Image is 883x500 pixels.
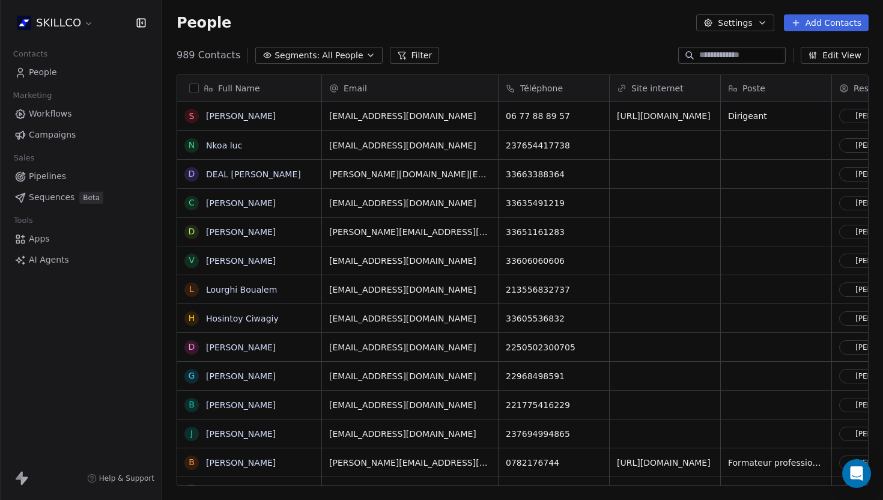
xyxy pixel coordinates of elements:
div: B [189,456,195,469]
span: AI Agents [29,254,69,266]
span: Tools [8,212,38,230]
span: [EMAIL_ADDRESS][DOMAIN_NAME] [329,399,491,411]
a: Pipelines [10,166,152,186]
span: Workflows [29,108,72,120]
div: Poste [721,75,831,101]
a: DEAL [PERSON_NAME] [206,169,301,179]
a: [PERSON_NAME] [206,371,276,381]
button: SKILLCO [14,13,96,33]
span: Sales [8,149,40,167]
div: H [189,312,195,325]
a: SequencesBeta [10,187,152,207]
div: B [189,398,195,411]
span: Site internet [631,82,684,94]
span: Campaigns [29,129,76,141]
span: SKILLCO [36,15,81,31]
img: Skillco%20logo%20icon%20(2).png [17,16,31,30]
span: [EMAIL_ADDRESS][PERSON_NAME][DOMAIN_NAME] [329,486,491,498]
span: 06 77 88 89 57 [506,110,602,122]
div: Open Intercom Messenger [842,459,871,488]
span: 0782176744 [506,457,602,469]
span: People [29,66,57,79]
span: 33651161283 [506,226,602,238]
div: Téléphone [499,75,609,101]
a: [PERSON_NAME] [206,400,276,410]
a: Lourghi Boualem [206,285,277,294]
span: 989 Contacts [177,48,240,62]
span: [EMAIL_ADDRESS][DOMAIN_NAME] [329,428,491,440]
span: 237654417738 [506,139,602,151]
a: Apps [10,229,152,249]
span: Formateur professionnel [728,457,824,469]
button: Settings [696,14,774,31]
a: [PERSON_NAME] [206,343,276,352]
a: People [10,62,152,82]
button: Filter [390,47,440,64]
div: D [189,485,195,498]
span: Marketing [8,87,57,105]
span: 213556832737 [506,284,602,296]
a: Nkoa luc [206,141,242,150]
div: J [190,427,193,440]
span: [EMAIL_ADDRESS][DOMAIN_NAME] [329,312,491,325]
span: Email [344,82,367,94]
span: [EMAIL_ADDRESS][DOMAIN_NAME] [329,284,491,296]
a: [PERSON_NAME] [206,256,276,266]
span: Help & Support [99,474,154,483]
a: [PERSON_NAME] [206,429,276,439]
span: 33635491219 [506,197,602,209]
span: Beta [79,192,103,204]
span: Full Name [218,82,260,94]
span: Segments: [275,49,320,62]
span: [EMAIL_ADDRESS][DOMAIN_NAME] [329,110,491,122]
div: D [189,341,195,353]
span: 22968498591 [506,370,602,382]
span: Contacts [8,45,53,63]
a: [PERSON_NAME] [206,198,276,208]
span: [PERSON_NAME][EMAIL_ADDRESS][DOMAIN_NAME] [329,226,491,238]
span: [EMAIL_ADDRESS][DOMAIN_NAME] [329,139,491,151]
span: 2250502300705 [506,341,602,353]
span: [EMAIL_ADDRESS][DOMAIN_NAME] [329,197,491,209]
span: 221775416229 [506,399,602,411]
span: Poste [742,82,765,94]
span: Sequences [29,191,74,204]
button: Add Contacts [784,14,869,31]
div: S [189,110,195,123]
a: AI Agents [10,250,152,270]
div: D [189,225,195,238]
span: [EMAIL_ADDRESS][DOMAIN_NAME] [329,341,491,353]
div: grid [177,102,322,486]
span: [PERSON_NAME][DOMAIN_NAME][EMAIL_ADDRESS][DOMAIN_NAME] [329,168,491,180]
div: L [189,283,194,296]
span: Téléphone [520,82,563,94]
a: Help & Support [87,474,154,483]
a: [PERSON_NAME] [206,227,276,237]
div: C [189,197,195,209]
div: Full Name [177,75,321,101]
button: Edit View [801,47,869,64]
span: Dirigeant [728,110,824,122]
span: 0676448788 [506,486,602,498]
span: All People [322,49,363,62]
a: [URL][DOMAIN_NAME] [617,111,711,121]
div: Site internet [610,75,720,101]
div: N [189,139,195,151]
a: [PERSON_NAME] [206,111,276,121]
span: [EMAIL_ADDRESS][DOMAIN_NAME] [329,370,491,382]
span: Pipelines [29,170,66,183]
div: G [189,370,195,382]
a: Campaigns [10,125,152,145]
div: Email [322,75,498,101]
a: Hosintoy Ciwagiy [206,314,279,323]
span: 33606060606 [506,255,602,267]
div: D [189,168,195,180]
a: [URL][DOMAIN_NAME] [617,458,711,468]
span: [PERSON_NAME][EMAIL_ADDRESS][DOMAIN_NAME] [329,457,491,469]
span: People [177,14,231,32]
span: 33663388364 [506,168,602,180]
div: V [189,254,195,267]
span: 33605536832 [506,312,602,325]
span: 237694994865 [506,428,602,440]
a: Workflows [10,104,152,124]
